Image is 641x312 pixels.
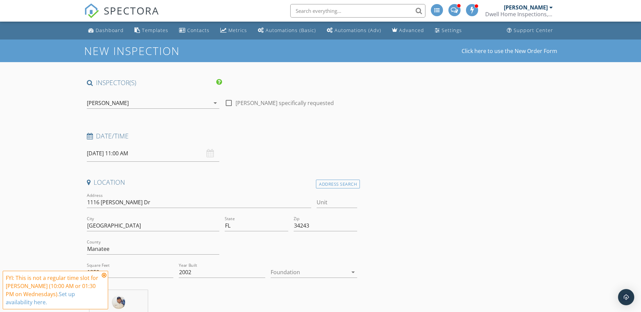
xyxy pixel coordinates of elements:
[142,27,168,33] div: Templates
[112,295,125,309] img: 20220103_19115501.jpeg
[504,24,556,37] a: Support Center
[87,178,358,187] h4: Location
[84,9,159,23] a: SPECTORA
[349,268,357,276] i: arrow_drop_down
[316,180,360,189] div: Address Search
[618,289,634,305] div: Open Intercom Messenger
[87,145,219,162] input: Select date
[236,100,334,106] label: [PERSON_NAME] specifically requested
[399,27,424,33] div: Advanced
[290,4,425,18] input: Search everything...
[6,274,100,306] div: FYI: This is not a regular time slot for [PERSON_NAME] (10:00 AM or 01:30 PM on Wednesdays).
[87,100,129,106] div: [PERSON_NAME]
[87,132,358,140] h4: Date/Time
[211,99,219,107] i: arrow_drop_down
[432,24,465,37] a: Settings
[87,78,222,87] h4: INSPECTOR(S)
[266,27,316,33] div: Automations (Basic)
[462,48,557,54] a: Click here to use the New Order Form
[84,3,99,18] img: The Best Home Inspection Software - Spectora
[104,3,159,18] span: SPECTORA
[228,27,247,33] div: Metrics
[218,24,250,37] a: Metrics
[324,24,384,37] a: Automations (Advanced)
[84,45,234,57] h1: New Inspection
[176,24,212,37] a: Contacts
[132,24,171,37] a: Templates
[96,27,124,33] div: Dashboard
[255,24,319,37] a: Automations (Basic)
[504,4,548,11] div: [PERSON_NAME]
[85,24,126,37] a: Dashboard
[389,24,427,37] a: Advanced
[442,27,462,33] div: Settings
[335,27,381,33] div: Automations (Adv)
[514,27,553,33] div: Support Center
[485,11,553,18] div: Dwell Home Inspections, LLC
[187,27,209,33] div: Contacts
